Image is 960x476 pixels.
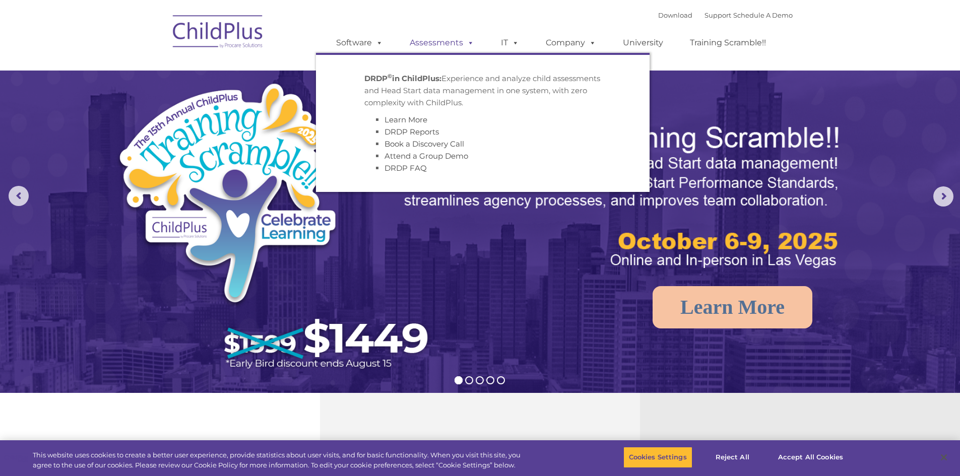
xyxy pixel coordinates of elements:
a: Attend a Group Demo [385,151,468,161]
button: Cookies Settings [623,447,692,468]
p: Experience and analyze child assessments and Head Start data management in one system, with zero ... [364,73,601,109]
span: Phone number [140,108,183,115]
button: Accept All Cookies [773,447,849,468]
button: Close [933,446,955,468]
a: Software [326,33,393,53]
a: Training Scramble!! [680,33,776,53]
a: Book a Discovery Call [385,139,464,149]
a: Assessments [400,33,484,53]
span: Last name [140,66,171,74]
sup: © [388,73,392,80]
a: DRDP FAQ [385,163,427,173]
a: Learn More [653,286,812,328]
a: IT [491,33,529,53]
a: Schedule A Demo [733,11,793,19]
a: University [613,33,673,53]
font: | [658,11,793,19]
a: Company [536,33,606,53]
img: ChildPlus by Procare Solutions [168,8,269,58]
a: Download [658,11,692,19]
strong: DRDP in ChildPlus: [364,74,441,83]
button: Reject All [701,447,764,468]
a: DRDP Reports [385,127,439,137]
div: This website uses cookies to create a better user experience, provide statistics about user visit... [33,450,528,470]
a: Learn More [385,115,427,124]
a: Support [705,11,731,19]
